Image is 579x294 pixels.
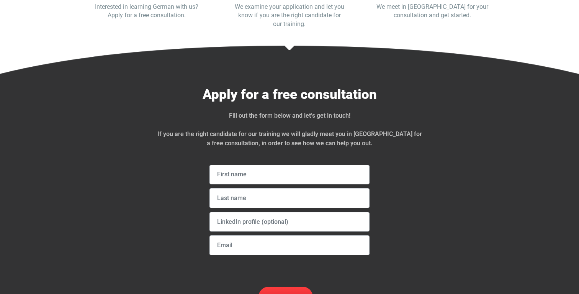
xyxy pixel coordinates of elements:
[233,3,345,28] p: We examine your application and let you know if you are the right candidate for our training.
[209,165,370,185] input: First name
[376,3,489,20] p: We meet in [GEOGRAPHIC_DATA] for your consultation and get started.
[156,130,423,148] p: If you are the right candidate for our training we will gladly meet you in [GEOGRAPHIC_DATA] for ...
[209,188,370,208] input: Last name
[156,86,423,103] h2: Apply for a free consultation
[209,235,370,255] input: Email
[156,111,423,120] p: Fill out the form below and let’s get in touch!
[90,3,203,20] p: Interested in learning German with us? Apply for a free consultation.
[209,212,370,232] input: LinkedIn profile (optional)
